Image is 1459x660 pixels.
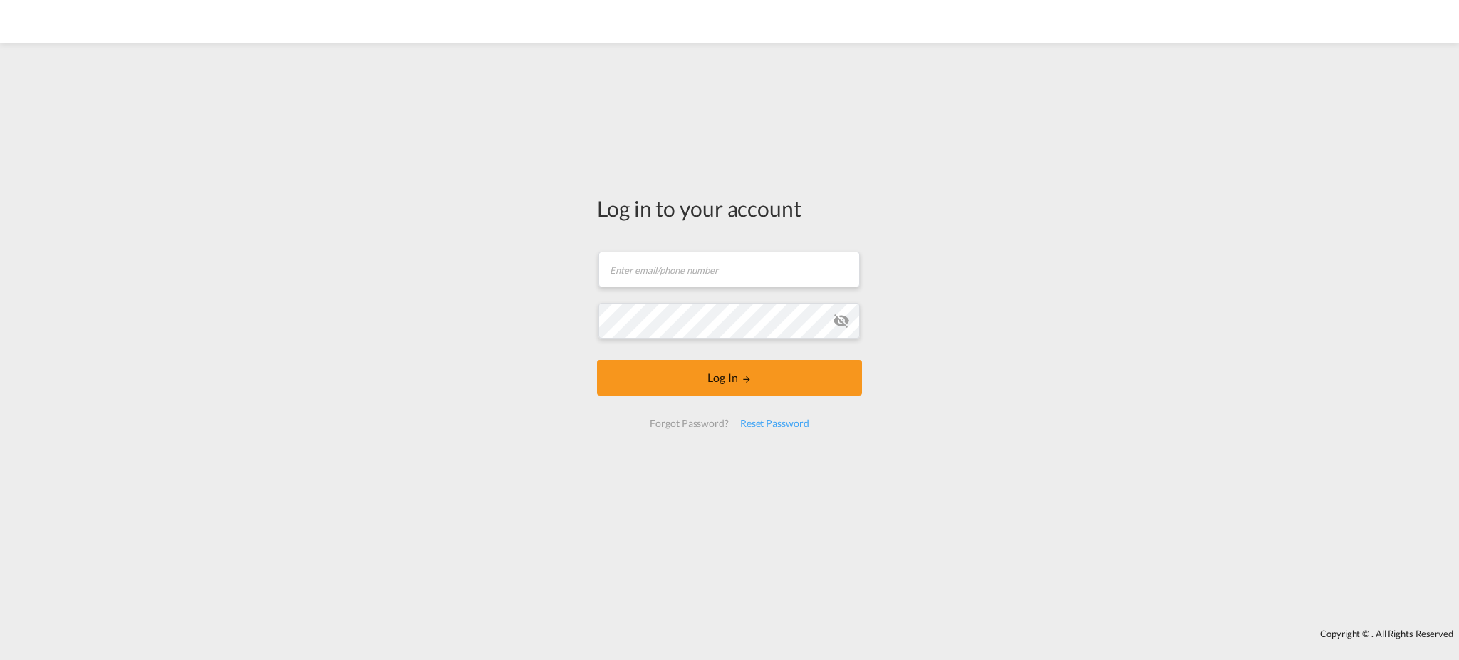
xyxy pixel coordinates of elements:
button: LOGIN [597,360,862,396]
div: Log in to your account [597,193,862,223]
div: Forgot Password? [644,411,734,436]
input: Enter email/phone number [598,252,860,287]
md-icon: icon-eye-off [833,312,850,329]
div: Reset Password [734,411,815,436]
